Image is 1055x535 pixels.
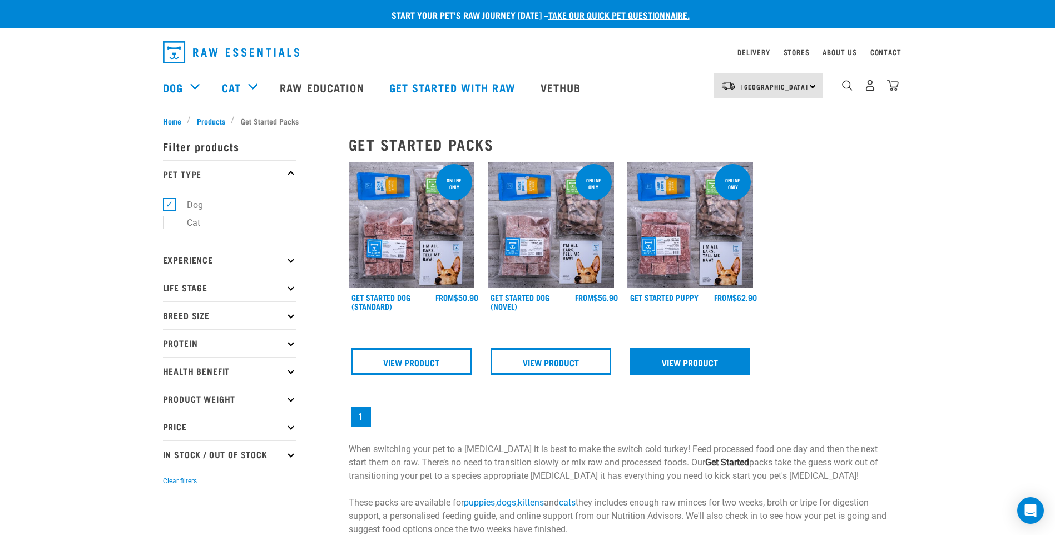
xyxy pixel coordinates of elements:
[163,246,296,274] p: Experience
[715,172,751,195] div: online only
[169,198,207,212] label: Dog
[163,160,296,188] p: Pet Type
[488,162,614,288] img: NSP Dog Novel Update
[714,293,757,302] div: $62.90
[630,348,751,375] a: View Product
[378,65,529,110] a: Get started with Raw
[163,357,296,385] p: Health Benefit
[518,497,544,508] a: kittens
[163,79,183,96] a: Dog
[575,293,618,302] div: $56.90
[163,329,296,357] p: Protein
[163,115,893,127] nav: breadcrumbs
[351,407,371,427] a: Page 1
[887,80,899,91] img: home-icon@2x.png
[436,172,472,195] div: online only
[191,115,231,127] a: Products
[576,172,612,195] div: online only
[349,136,893,153] h2: Get Started Packs
[197,115,225,127] span: Products
[351,295,410,308] a: Get Started Dog (Standard)
[1017,497,1044,524] div: Open Intercom Messenger
[163,41,299,63] img: Raw Essentials Logo
[705,457,749,468] strong: Get Started
[491,348,611,375] a: View Product
[349,405,893,429] nav: pagination
[163,115,181,127] span: Home
[351,348,472,375] a: View Product
[630,295,699,299] a: Get Started Puppy
[169,216,205,230] label: Cat
[575,295,593,299] span: FROM
[269,65,378,110] a: Raw Education
[548,12,690,17] a: take our quick pet questionnaire.
[163,132,296,160] p: Filter products
[222,79,241,96] a: Cat
[435,295,454,299] span: FROM
[349,162,475,288] img: NSP Dog Standard Update
[163,385,296,413] p: Product Weight
[491,295,549,308] a: Get Started Dog (Novel)
[163,440,296,468] p: In Stock / Out Of Stock
[737,50,770,54] a: Delivery
[464,497,495,508] a: puppies
[721,81,736,91] img: van-moving.png
[529,65,595,110] a: Vethub
[163,413,296,440] p: Price
[627,162,754,288] img: NPS Puppy Update
[842,80,853,91] img: home-icon-1@2x.png
[823,50,856,54] a: About Us
[163,476,197,486] button: Clear filters
[870,50,902,54] a: Contact
[435,293,478,302] div: $50.90
[714,295,732,299] span: FROM
[741,85,809,88] span: [GEOGRAPHIC_DATA]
[163,274,296,301] p: Life Stage
[163,301,296,329] p: Breed Size
[559,497,576,508] a: cats
[864,80,876,91] img: user.png
[154,37,902,68] nav: dropdown navigation
[163,115,187,127] a: Home
[784,50,810,54] a: Stores
[497,497,516,508] a: dogs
